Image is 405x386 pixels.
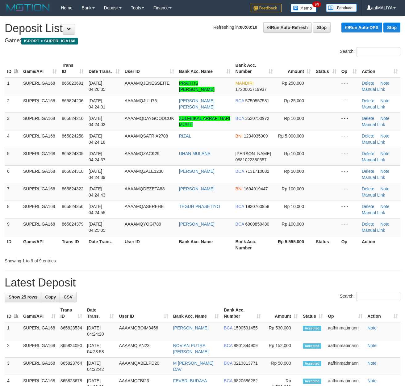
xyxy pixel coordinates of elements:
span: [DATE] 04:24:03 [89,116,106,127]
h1: Deposit List [5,22,400,35]
span: AAAAMQJULI76 [125,98,157,103]
td: 5 [5,148,21,165]
th: User ID: activate to sort column ascending [122,60,177,77]
th: Trans ID: activate to sort column ascending [58,304,85,322]
th: Op [339,236,359,253]
th: Date Trans. [86,236,122,253]
span: ISPORT > SUPERLIGA168 [21,38,78,45]
a: [PERSON_NAME] [179,169,215,174]
span: 865824258 [62,134,83,138]
label: Search: [340,47,400,56]
td: 3 [5,358,21,375]
span: BCA [236,98,244,103]
a: Delete [362,116,374,121]
span: Rp 10,000 [284,151,304,156]
th: User ID: activate to sort column ascending [116,304,170,322]
td: - - - [339,218,359,236]
h4: Game: [5,38,400,44]
td: Rp 530,000 [263,322,300,340]
th: Date Trans.: activate to sort column ascending [85,304,116,322]
span: AAAAMQASEREHE [125,204,164,209]
th: Op: activate to sort column ascending [325,304,365,322]
span: [DATE] 04:24:55 [89,204,106,215]
span: Accepted [303,343,321,349]
a: Manual Link [362,122,385,127]
span: Copy 5750557581 to clipboard [245,98,269,103]
span: Copy 8801344909 to clipboard [234,343,258,348]
td: 7 [5,183,21,201]
a: Note [380,186,390,191]
span: Copy 1694919447 to clipboard [244,186,268,191]
h1: Latest Deposit [5,277,400,289]
span: 865824322 [62,186,83,191]
td: aafhinmatimann [325,322,365,340]
td: SUPERLIGA168 [21,183,59,201]
a: Delete [362,186,374,191]
td: 6 [5,165,21,183]
span: 865824216 [62,116,83,121]
th: Game/API: activate to sort column ascending [21,304,58,322]
a: ZULFEIKAL ARRAFI HARI MURTI [179,116,230,127]
a: Run Auto-Refresh [263,22,312,33]
td: SUPERLIGA168 [21,340,58,358]
td: AAAAMQBOIM3456 [116,322,170,340]
a: FEVBRI BUDAYA [173,378,207,383]
a: Manual Link [362,228,385,233]
th: Bank Acc. Name: activate to sort column ascending [177,60,233,77]
a: Delete [362,204,374,209]
span: Rp 100,000 [282,222,304,227]
span: Copy 1930760958 to clipboard [245,204,269,209]
a: Note [380,222,390,227]
span: Refreshing in: [213,25,257,30]
label: Search: [340,292,400,301]
td: SUPERLIGA168 [21,112,59,130]
th: Bank Acc. Name [177,236,233,253]
a: Note [367,378,377,383]
span: BCA [224,325,232,330]
span: BNI [236,186,243,191]
th: Amount: activate to sort column ascending [263,304,300,322]
a: [PERSON_NAME] [PERSON_NAME] [179,98,215,109]
th: Bank Acc. Number: activate to sort column ascending [233,60,275,77]
span: BCA [236,169,244,174]
span: Show 25 rows [9,295,37,299]
span: Copy 0213813771 to clipboard [234,361,258,366]
a: Manual Link [362,210,385,215]
span: 865824206 [62,98,83,103]
a: Note [380,81,390,86]
a: Stop [383,23,400,32]
a: RIZAL [179,134,191,138]
th: Date Trans.: activate to sort column ascending [86,60,122,77]
td: SUPERLIGA168 [21,95,59,112]
input: Search: [357,47,400,56]
span: AAAAMQDEZETA88 [125,186,165,191]
td: [DATE] 04:24:20 [85,322,116,340]
a: Manual Link [362,104,385,109]
td: [DATE] 04:23:58 [85,340,116,358]
th: Bank Acc. Number [233,236,275,253]
span: Rp 50,000 [284,169,304,174]
span: [DATE] 04:24:39 [89,169,106,180]
span: Copy 0881022380557 to clipboard [236,157,267,162]
a: Manual Link [362,193,385,197]
td: 865823764 [58,358,85,375]
div: Showing 1 to 9 of 9 entries [5,255,164,264]
a: Note [380,98,390,103]
td: - - - [339,165,359,183]
a: Delete [362,81,374,86]
td: - - - [339,112,359,130]
span: 865824305 [62,151,83,156]
th: Bank Acc. Number: activate to sort column ascending [221,304,263,322]
span: Copy 6820686282 to clipboard [234,378,258,383]
td: Rp 50,000 [263,358,300,375]
td: 865824090 [58,340,85,358]
span: 865823691 [62,81,83,86]
span: BCA [224,343,232,348]
th: Action: activate to sort column ascending [365,304,400,322]
img: panduan.png [326,4,357,12]
span: AAAAMQZACK29 [125,151,160,156]
span: Rp 10,000 [284,116,304,121]
span: Copy 1234035009 to clipboard [244,134,268,138]
a: Delete [362,98,374,103]
td: SUPERLIGA168 [21,77,59,95]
